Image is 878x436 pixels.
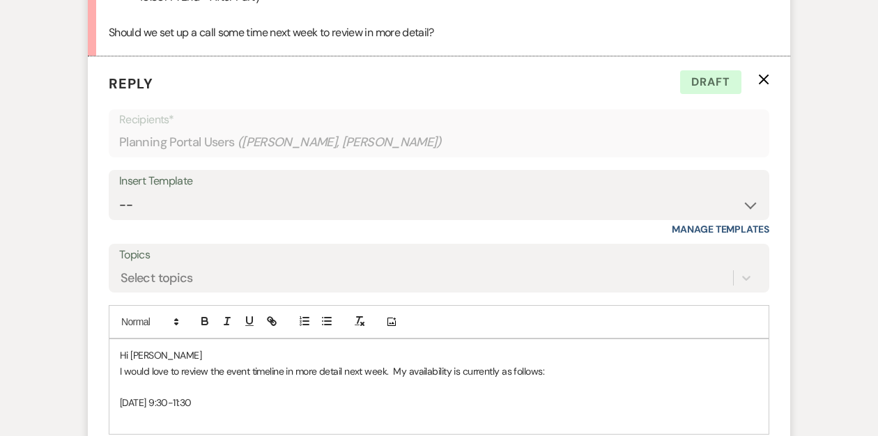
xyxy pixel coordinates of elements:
[119,129,759,156] div: Planning Portal Users
[672,223,769,235] a: Manage Templates
[119,111,759,129] p: Recipients*
[109,75,153,93] span: Reply
[120,348,758,363] p: Hi [PERSON_NAME]
[119,245,759,265] label: Topics
[121,269,193,288] div: Select topics
[238,133,442,152] span: ( [PERSON_NAME], [PERSON_NAME] )
[680,70,741,94] span: Draft
[120,395,758,410] p: [DATE] 9:30-11:30
[120,364,758,379] p: I would love to review the event timeline in more detail next week. My availability is currently ...
[119,171,759,192] div: Insert Template
[109,24,769,42] p: Should we set up a call some time next week to review in more detail?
